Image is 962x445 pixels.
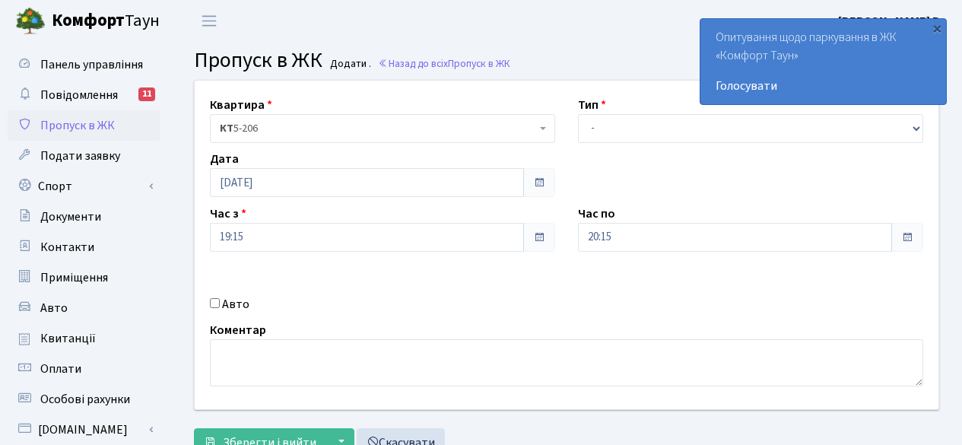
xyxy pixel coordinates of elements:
[8,323,160,354] a: Квитанції
[8,384,160,415] a: Особові рахунки
[40,87,118,103] span: Повідомлення
[8,202,160,232] a: Документи
[210,114,555,143] span: <b>КТ</b>&nbsp;&nbsp;&nbsp;&nbsp;5-206
[838,13,944,30] b: [PERSON_NAME] В.
[8,80,160,110] a: Повідомлення11
[40,330,96,347] span: Квитанції
[8,415,160,445] a: [DOMAIN_NAME]
[40,361,81,377] span: Оплати
[52,8,125,33] b: Комфорт
[929,21,945,36] div: ×
[8,232,160,262] a: Контакти
[210,205,246,223] label: Час з
[8,293,160,323] a: Авто
[578,96,606,114] label: Тип
[52,8,160,34] span: Таун
[40,391,130,408] span: Особові рахунки
[15,6,46,37] img: logo.png
[8,141,160,171] a: Подати заявку
[194,45,322,75] span: Пропуск в ЖК
[8,49,160,80] a: Панель управління
[220,121,233,136] b: КТ
[40,239,94,256] span: Контакти
[40,117,115,134] span: Пропуск в ЖК
[327,58,371,71] small: Додати .
[578,205,615,223] label: Час по
[8,110,160,141] a: Пропуск в ЖК
[700,19,946,104] div: Опитування щодо паркування в ЖК «Комфорт Таун»
[8,354,160,384] a: Оплати
[220,121,536,136] span: <b>КТ</b>&nbsp;&nbsp;&nbsp;&nbsp;5-206
[190,8,228,33] button: Переключити навігацію
[210,150,239,168] label: Дата
[448,56,510,71] span: Пропуск в ЖК
[222,295,249,313] label: Авто
[40,208,101,225] span: Документи
[210,96,272,114] label: Квартира
[378,56,510,71] a: Назад до всіхПропуск в ЖК
[210,321,266,339] label: Коментар
[40,300,68,316] span: Авто
[40,56,143,73] span: Панель управління
[8,171,160,202] a: Спорт
[8,262,160,293] a: Приміщення
[838,12,944,30] a: [PERSON_NAME] В.
[40,148,120,164] span: Подати заявку
[138,87,155,101] div: 11
[40,269,108,286] span: Приміщення
[716,77,931,95] a: Голосувати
